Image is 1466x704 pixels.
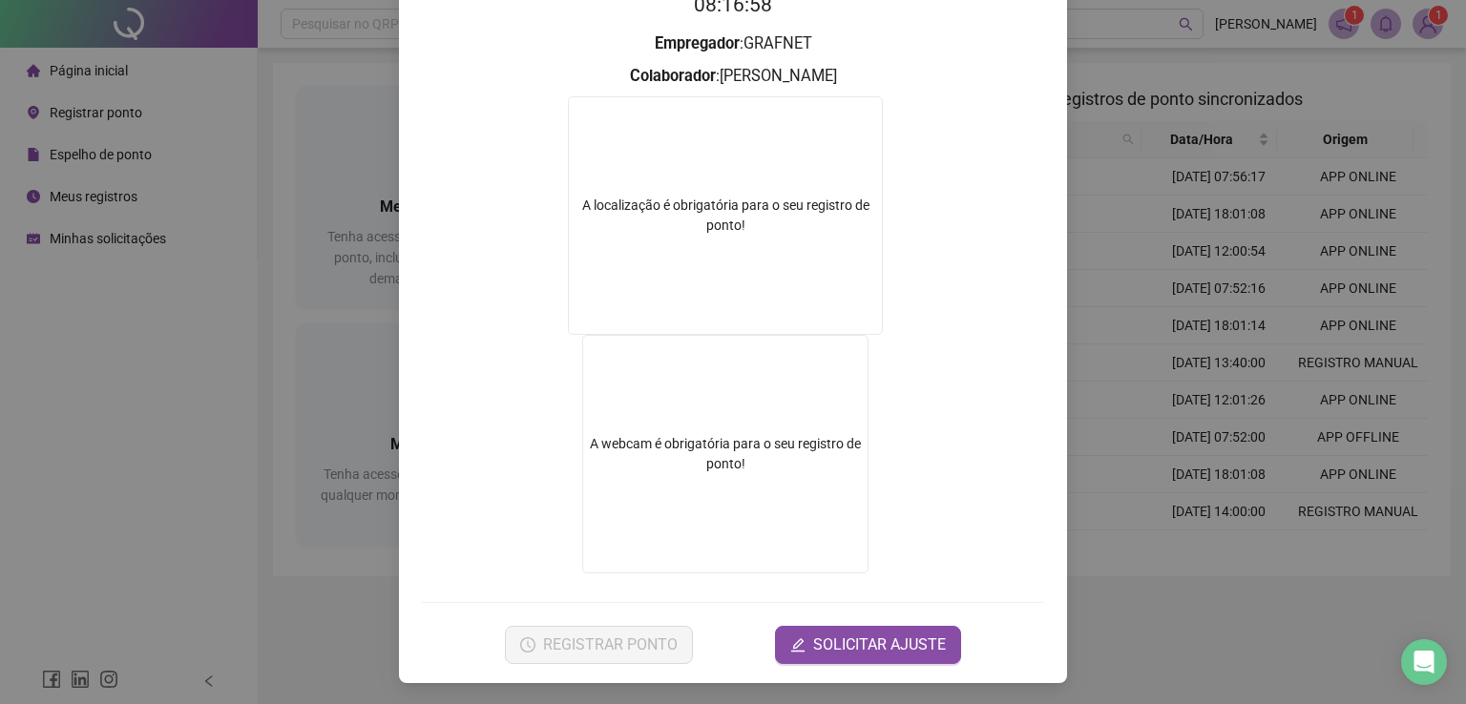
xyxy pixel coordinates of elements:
h3: : [PERSON_NAME] [422,64,1044,89]
span: SOLICITAR AJUSTE [813,633,946,656]
button: REGISTRAR PONTO [505,626,693,664]
div: A localização é obrigatória para o seu registro de ponto! [569,196,882,236]
strong: Colaborador [630,67,716,85]
button: editSOLICITAR AJUSTE [775,626,961,664]
strong: Empregador [655,34,740,52]
span: edit [790,637,806,652]
h3: : GRAFNET [422,31,1044,56]
div: Open Intercom Messenger [1401,639,1447,685]
div: A webcam é obrigatória para o seu registro de ponto! [582,335,869,573]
